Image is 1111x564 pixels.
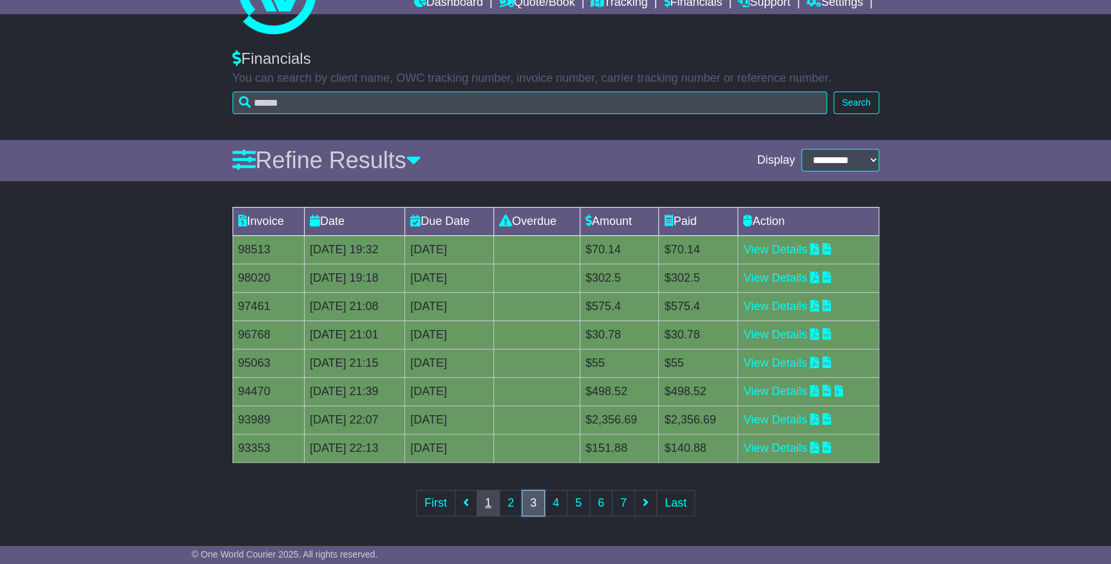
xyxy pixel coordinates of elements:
td: [DATE] [405,264,494,292]
td: $2,356.69 [659,405,738,434]
td: $2,356.69 [580,405,659,434]
td: Amount [580,207,659,235]
td: 97461 [233,292,304,320]
td: [DATE] 22:07 [304,405,404,434]
td: $30.78 [580,320,659,349]
td: $55 [659,349,738,377]
a: 2 [499,490,522,516]
td: Overdue [493,207,580,235]
td: $302.5 [659,264,738,292]
p: You can search by client name, OWC tracking number, invoice number, carrier tracking number or re... [233,72,879,86]
td: $498.52 [580,377,659,405]
a: View Details [743,300,807,313]
a: 7 [612,490,635,516]
td: $70.14 [659,235,738,264]
a: Refine Results [233,147,421,173]
a: 4 [544,490,567,516]
td: [DATE] 21:01 [304,320,404,349]
td: $498.52 [659,377,738,405]
td: $575.4 [580,292,659,320]
a: View Details [743,271,807,284]
a: First [416,490,455,516]
td: [DATE] [405,292,494,320]
span: © One World Courier 2025. All rights reserved. [192,549,378,559]
td: [DATE] 19:32 [304,235,404,264]
td: 98513 [233,235,304,264]
button: Search [833,92,878,114]
a: Last [656,490,695,516]
div: Financials [233,50,879,68]
td: [DATE] [405,320,494,349]
span: Display [757,153,795,168]
td: [DATE] [405,349,494,377]
td: Action [738,207,878,235]
td: $55 [580,349,659,377]
td: 93989 [233,405,304,434]
td: [DATE] 19:18 [304,264,404,292]
td: Due Date [405,207,494,235]
td: Paid [659,207,738,235]
a: 6 [589,490,612,516]
td: $140.88 [659,434,738,462]
td: 98020 [233,264,304,292]
td: [DATE] 21:15 [304,349,404,377]
td: 95063 [233,349,304,377]
td: 93353 [233,434,304,462]
td: Invoice [233,207,304,235]
a: View Details [743,243,807,256]
td: Date [304,207,404,235]
td: $575.4 [659,292,738,320]
a: View Details [743,356,807,369]
td: $151.88 [580,434,659,462]
a: View Details [743,413,807,426]
a: 3 [522,490,545,516]
td: $70.14 [580,235,659,264]
td: $302.5 [580,264,659,292]
a: View Details [743,328,807,341]
a: View Details [743,385,807,398]
td: 94470 [233,377,304,405]
td: [DATE] [405,377,494,405]
td: [DATE] 21:39 [304,377,404,405]
a: View Details [743,442,807,454]
td: [DATE] [405,434,494,462]
a: 1 [477,490,500,516]
td: 96768 [233,320,304,349]
a: 5 [567,490,590,516]
td: [DATE] [405,235,494,264]
td: $30.78 [659,320,738,349]
td: [DATE] [405,405,494,434]
td: [DATE] 22:13 [304,434,404,462]
td: [DATE] 21:08 [304,292,404,320]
